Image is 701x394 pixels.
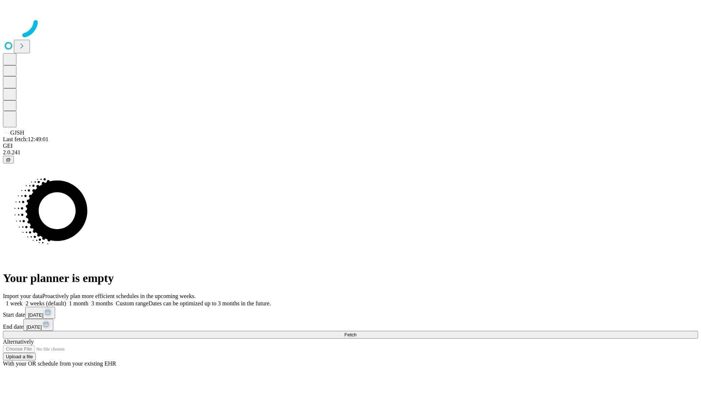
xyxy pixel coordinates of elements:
[26,300,66,306] span: 2 weeks (default)
[3,360,116,367] span: With your OR schedule from your existing EHR
[6,300,23,306] span: 1 week
[42,293,196,299] span: Proactively plan more efficient schedules in the upcoming weeks.
[3,293,42,299] span: Import your data
[6,157,11,162] span: @
[3,319,698,331] div: End date
[23,319,53,331] button: [DATE]
[3,156,14,163] button: @
[3,339,34,345] span: Alternatively
[69,300,88,306] span: 1 month
[3,331,698,339] button: Fetch
[3,149,698,156] div: 2.0.241
[10,130,24,136] span: GJSH
[3,353,36,360] button: Upload a file
[28,312,43,318] span: [DATE]
[3,271,698,285] h1: Your planner is empty
[91,300,113,306] span: 3 months
[26,324,42,330] span: [DATE]
[149,300,271,306] span: Dates can be optimized up to 3 months in the future.
[3,143,698,149] div: GEI
[25,307,55,319] button: [DATE]
[3,136,49,142] span: Last fetch: 12:49:01
[116,300,148,306] span: Custom range
[3,307,698,319] div: Start date
[344,332,356,337] span: Fetch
